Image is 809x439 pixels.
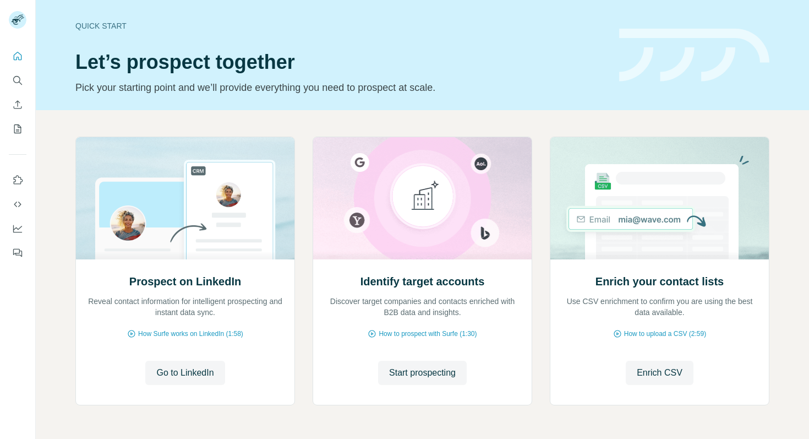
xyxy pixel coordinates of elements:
p: Discover target companies and contacts enriched with B2B data and insights. [324,296,521,318]
h2: Prospect on LinkedIn [129,274,241,289]
img: Prospect on LinkedIn [75,137,295,259]
button: Search [9,71,26,90]
span: Go to LinkedIn [156,366,214,380]
div: Quick start [75,20,606,31]
button: Enrich CSV [626,361,693,385]
button: Start prospecting [378,361,467,385]
p: Pick your starting point and we’ll provide everything you need to prospect at scale. [75,80,606,95]
span: Start prospecting [389,366,456,380]
h2: Identify target accounts [360,274,485,289]
button: Quick start [9,46,26,66]
button: Use Surfe on LinkedIn [9,170,26,190]
img: Enrich your contact lists [550,137,769,259]
button: Dashboard [9,219,26,239]
button: Feedback [9,243,26,263]
h2: Enrich your contact lists [595,274,724,289]
p: Reveal contact information for intelligent prospecting and instant data sync. [87,296,283,318]
span: How to prospect with Surfe (1:30) [379,329,477,339]
span: How Surfe works on LinkedIn (1:58) [138,329,243,339]
button: My lists [9,119,26,139]
h1: Let’s prospect together [75,51,606,73]
img: banner [619,29,769,82]
span: Enrich CSV [637,366,682,380]
p: Use CSV enrichment to confirm you are using the best data available. [561,296,758,318]
img: Identify target accounts [313,137,532,259]
button: Go to LinkedIn [145,361,225,385]
button: Enrich CSV [9,95,26,115]
button: Use Surfe API [9,194,26,214]
span: How to upload a CSV (2:59) [624,329,706,339]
